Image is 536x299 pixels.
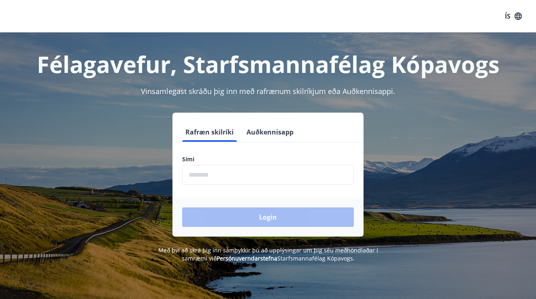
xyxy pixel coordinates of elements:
[10,49,526,79] h1: Félagavefur, Starfsmannafélag Kópavogs
[500,9,526,23] button: ÍS
[217,254,277,262] a: Persónuverndarstefna
[243,122,297,142] button: Auðkennisapp
[182,155,354,163] label: Sími
[141,86,395,96] span: Vinsamlegast skráðu þig inn með rafrænum skilríkjum eða Auðkennisappi.
[158,246,378,262] span: Með því að skrá þig inn samþykkir þú að upplýsingar um þig séu meðhöndlaðar í samræmi við Starfsm...
[182,122,237,142] button: Rafræn skilríki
